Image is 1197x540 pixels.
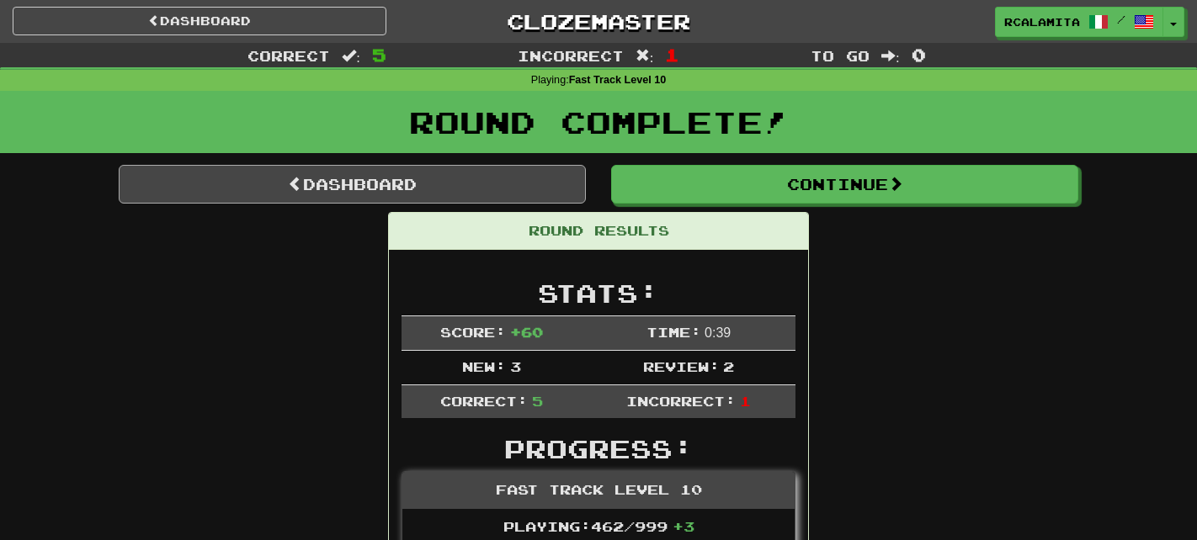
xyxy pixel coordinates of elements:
span: Review: [643,358,720,374]
span: 5 [532,393,543,409]
div: Fast Track Level 10 [402,472,795,509]
span: 1 [665,45,679,65]
a: Clozemaster [412,7,785,36]
span: 0 : 39 [705,326,731,340]
span: To go [811,47,870,64]
strong: Fast Track Level 10 [569,74,667,86]
span: / [1117,13,1125,25]
span: 2 [723,358,734,374]
span: New: [462,358,506,374]
span: : [881,49,900,63]
h2: Progress: [402,435,795,463]
span: + 60 [510,324,543,340]
h1: Round Complete! [6,105,1191,139]
a: Dashboard [13,7,386,35]
a: rcalamita / [995,7,1163,37]
h2: Stats: [402,279,795,307]
a: Dashboard [119,165,586,204]
span: Correct [247,47,330,64]
span: rcalamita [1004,14,1080,29]
span: Playing: 462 / 999 [503,518,694,534]
span: 0 [912,45,926,65]
span: + 3 [673,518,694,534]
span: Correct: [440,393,528,409]
span: Incorrect: [626,393,736,409]
div: Round Results [389,213,808,250]
span: : [636,49,654,63]
span: Score: [440,324,506,340]
span: Time: [646,324,701,340]
button: Continue [611,165,1078,204]
span: Incorrect [518,47,624,64]
span: 1 [740,393,751,409]
span: 5 [372,45,386,65]
span: 3 [510,358,521,374]
span: : [342,49,360,63]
